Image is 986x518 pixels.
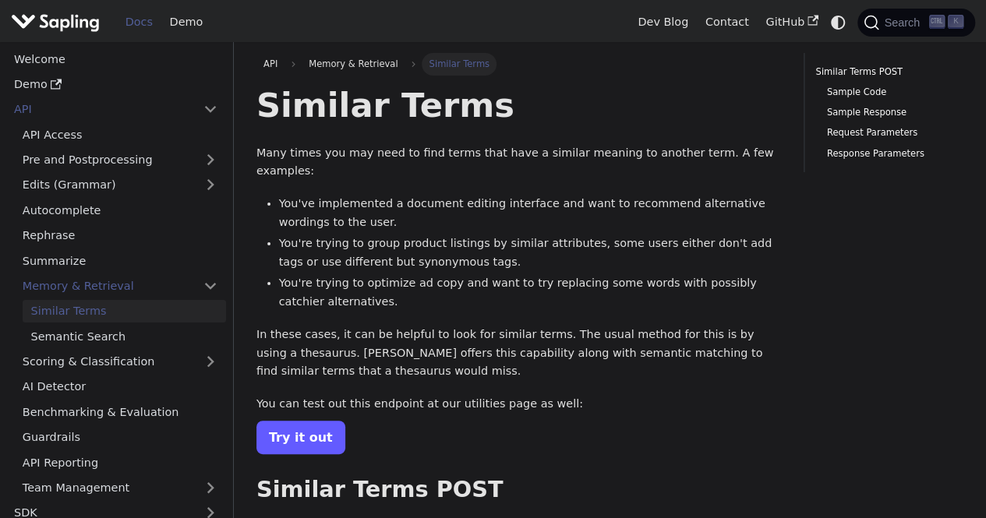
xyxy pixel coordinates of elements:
button: Collapse sidebar category 'API' [195,98,226,121]
a: Pre and Postprocessing [14,149,226,171]
a: Demo [5,73,226,96]
a: Response Parameters [827,146,952,161]
p: You can test out this endpoint at our utilities page as well: [256,395,781,414]
a: API [5,98,195,121]
nav: Breadcrumbs [256,53,781,75]
p: Many times you may need to find terms that have a similar meaning to another term. A few examples: [256,144,781,181]
a: Welcome [5,48,226,70]
a: Sample Response [827,105,952,120]
span: API [263,58,277,69]
a: Sample Code [827,85,952,100]
a: Sapling.ai [11,11,105,33]
p: In these cases, it can be helpful to look for similar terms. The usual method for this is by usin... [256,326,781,381]
a: API Reporting [14,451,226,474]
a: Similar Terms [23,300,226,322]
a: Request Parameters [827,125,952,140]
a: Contact [697,10,758,34]
a: Similar Terms POST [815,65,958,79]
button: Search (Ctrl+K) [857,9,974,37]
a: Autocomplete [14,199,226,221]
h2: Similar Terms POST [256,476,781,504]
img: Sapling.ai [11,11,100,33]
a: Semantic Search [23,325,226,347]
a: Try it out [256,421,345,454]
a: Docs [117,10,161,34]
a: Rephrase [14,224,226,247]
a: API Access [14,123,226,146]
a: Team Management [14,477,226,499]
li: You're trying to group product listings by similar attributes, some users either don't add tags o... [279,234,782,272]
li: You've implemented a document editing interface and want to recommend alternative wordings to the... [279,195,782,232]
span: Memory & Retrieval [302,53,405,75]
a: Guardrails [14,426,226,449]
a: AI Detector [14,375,226,398]
a: API [256,53,285,75]
a: GitHub [757,10,826,34]
a: Dev Blog [629,10,696,34]
a: Scoring & Classification [14,351,226,373]
li: You're trying to optimize ad copy and want to try replacing some words with possibly catchier alt... [279,274,782,312]
a: Edits (Grammar) [14,174,226,196]
span: Search [879,16,929,29]
a: Summarize [14,249,226,272]
kbd: K [948,15,963,29]
button: Switch between dark and light mode (currently system mode) [827,11,850,33]
a: Memory & Retrieval [14,275,226,298]
a: Benchmarking & Evaluation [14,400,226,423]
h1: Similar Terms [256,84,781,126]
a: Demo [161,10,211,34]
span: Similar Terms [422,53,497,75]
